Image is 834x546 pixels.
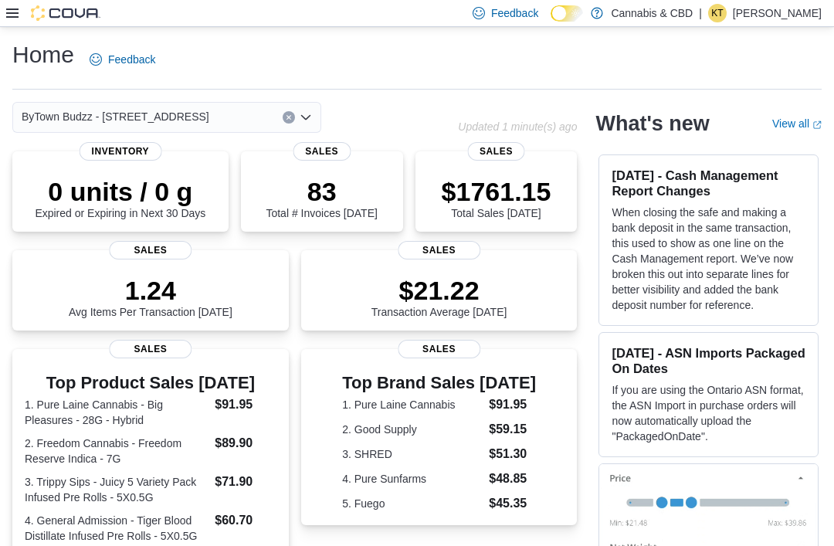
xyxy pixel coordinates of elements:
p: [PERSON_NAME] [733,4,822,22]
input: Dark Mode [551,5,583,22]
span: ByTown Budzz - [STREET_ADDRESS] [22,107,209,126]
dt: 5. Fuego [342,496,483,511]
dd: $71.90 [215,473,276,491]
p: Updated 1 minute(s) ago [458,120,577,133]
a: View allExternal link [772,117,822,130]
div: Expired or Expiring in Next 30 Days [35,176,205,219]
span: Sales [109,340,192,358]
a: Feedback [83,44,161,75]
h3: Top Product Sales [DATE] [25,374,276,392]
dt: 3. SHRED [342,446,483,462]
h1: Home [12,39,74,70]
h3: Top Brand Sales [DATE] [342,374,536,392]
dt: 4. General Admission - Tiger Blood Distillate Infused Pre Rolls - 5X0.5G [25,513,208,544]
button: Clear input [283,111,295,124]
div: Avg Items Per Transaction [DATE] [69,275,232,318]
div: Transaction Average [DATE] [371,275,507,318]
dt: 1. Pure Laine Cannabis - Big Pleasures - 28G - Hybrid [25,397,208,428]
span: Sales [398,340,480,358]
div: Total Sales [DATE] [442,176,551,219]
p: 0 units / 0 g [35,176,205,207]
dt: 1. Pure Laine Cannabis [342,397,483,412]
dd: $51.30 [489,445,536,463]
div: Kelly Tynkkynen [708,4,727,22]
span: KT [711,4,723,22]
dd: $60.70 [215,511,276,530]
span: Sales [109,241,192,259]
h3: [DATE] - Cash Management Report Changes [612,168,805,198]
dt: 2. Good Supply [342,422,483,437]
dd: $89.90 [215,434,276,453]
dd: $91.95 [489,395,536,414]
h3: [DATE] - ASN Imports Packaged On Dates [612,345,805,376]
dd: $48.85 [489,470,536,488]
p: $21.22 [371,275,507,306]
span: Inventory [80,142,162,161]
span: Feedback [491,5,538,21]
p: 1.24 [69,275,232,306]
p: $1761.15 [442,176,551,207]
p: 83 [266,176,377,207]
button: Open list of options [300,111,312,124]
span: Sales [467,142,525,161]
img: Cova [31,5,100,21]
div: Total # Invoices [DATE] [266,176,377,219]
p: When closing the safe and making a bank deposit in the same transaction, this used to show as one... [612,205,805,313]
p: Cannabis & CBD [611,4,693,22]
h2: What's new [595,111,709,136]
p: If you are using the Ontario ASN format, the ASN Import in purchase orders will now automatically... [612,382,805,444]
dd: $91.95 [215,395,276,414]
dd: $45.35 [489,494,536,513]
span: Sales [293,142,351,161]
dt: 4. Pure Sunfarms [342,471,483,487]
p: | [699,4,702,22]
svg: External link [812,120,822,130]
dd: $59.15 [489,420,536,439]
span: Sales [398,241,480,259]
dt: 3. Trippy Sips - Juicy 5 Variety Pack Infused Pre Rolls - 5X0.5G [25,474,208,505]
dt: 2. Freedom Cannabis - Freedom Reserve Indica - 7G [25,436,208,466]
span: Feedback [108,52,155,67]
